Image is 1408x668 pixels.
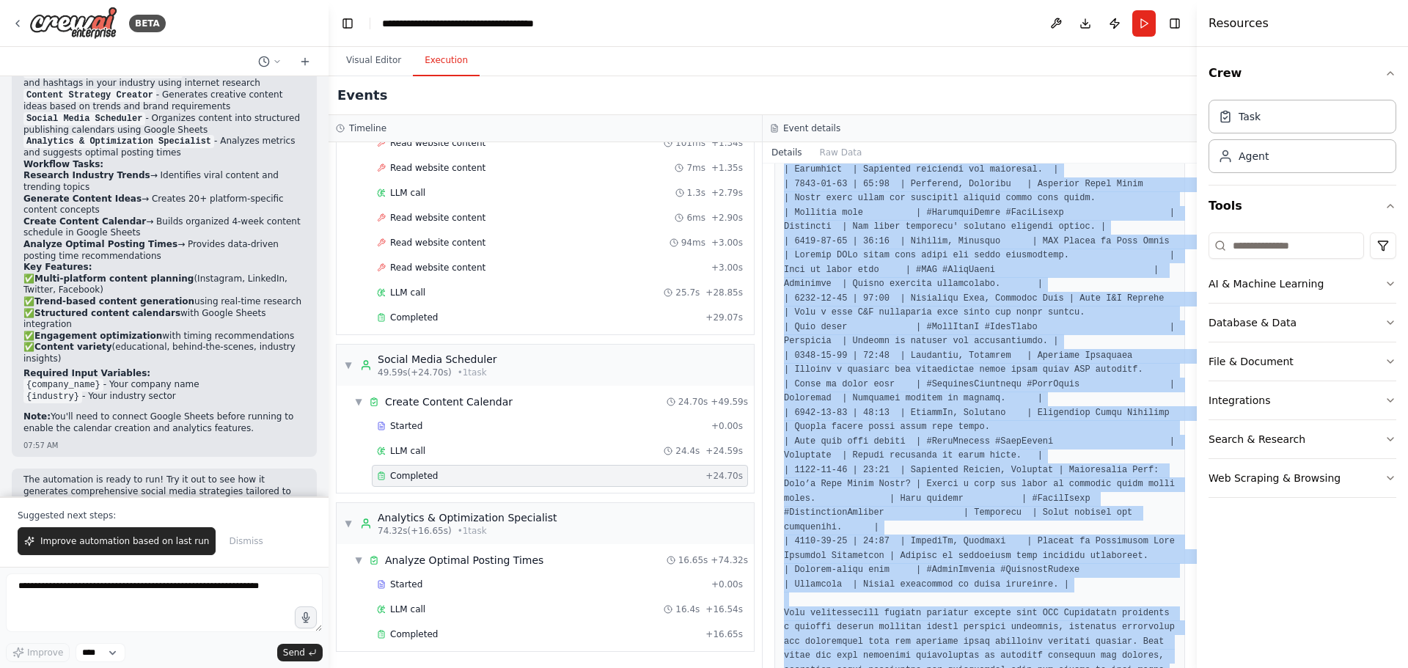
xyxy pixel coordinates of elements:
div: Search & Research [1209,432,1305,447]
span: LLM call [390,187,425,199]
strong: Content variety [34,342,112,352]
span: 16.65s [678,554,708,566]
strong: Structured content calendars [34,308,180,318]
button: Integrations [1209,381,1396,419]
span: 24.4s [675,445,700,457]
button: Dismiss [221,527,270,555]
code: {industry} [23,390,82,403]
span: + 2.79s [711,187,743,199]
button: Crew [1209,53,1396,94]
li: - Your company name [23,379,305,391]
strong: Engagement optimization [34,331,162,341]
span: + 74.32s [711,554,748,566]
span: Send [283,647,305,658]
div: Web Scraping & Browsing [1209,471,1341,485]
div: Tools [1209,227,1396,510]
div: Task [1239,109,1261,124]
strong: Key Features: [23,262,92,272]
span: LLM call [390,603,425,615]
div: BETA [129,15,166,32]
button: Tools [1209,186,1396,227]
button: Switch to previous chat [252,53,287,70]
div: AI & Machine Learning [1209,276,1324,291]
h3: Event details [783,122,840,134]
span: + 0.00s [711,579,743,590]
div: 07:57 AM [23,440,305,451]
button: File & Document [1209,342,1396,381]
code: Analytics & Optimization Specialist [23,135,214,148]
div: Create Content Calendar [385,394,513,409]
span: + 3.00s [711,237,743,249]
li: - Identifies trending topics and hashtags in your industry using internet research [23,66,305,89]
p: Suggested next steps: [18,510,311,521]
span: + 24.70s [705,470,743,482]
span: Read website content [390,137,485,149]
span: Started [390,579,422,590]
strong: Generate Content Ideas [23,194,142,204]
div: File & Document [1209,354,1294,369]
span: • 1 task [458,367,487,378]
span: Completed [390,628,438,640]
code: Content Strategy Creator [23,89,156,102]
span: Read website content [390,212,485,224]
code: {company_name} [23,378,103,392]
li: - Generates creative content ideas based on trends and brand requirements [23,89,305,113]
div: Analyze Optimal Posting Times [385,553,543,568]
span: + 49.59s [711,396,748,408]
div: Database & Data [1209,315,1297,330]
li: - Analyzes metrics and suggests optimal posting times [23,136,305,159]
span: Dismiss [229,535,263,547]
span: + 24.59s [705,445,743,457]
button: Click to speak your automation idea [295,606,317,628]
strong: Workflow Tasks: [23,159,103,169]
button: Hide left sidebar [337,13,358,34]
div: Social Media Scheduler [378,352,497,367]
strong: Analyze Optimal Posting Times [23,239,177,249]
strong: Required Input Variables: [23,368,150,378]
span: 74.32s (+16.65s) [378,525,452,537]
span: Read website content [390,262,485,274]
button: Hide right sidebar [1165,13,1185,34]
strong: Multi-platform content planning [34,274,194,284]
button: Raw Data [811,142,871,163]
p: The automation is ready to run! Try it out to see how it generates comprehensive social media str... [23,474,305,509]
span: 1.3s [687,187,705,199]
button: Send [277,644,323,661]
button: AI & Machine Learning [1209,265,1396,303]
span: Completed [390,470,438,482]
button: Details [763,142,811,163]
strong: Trend-based content generation [34,296,194,307]
span: 7ms [686,162,705,174]
span: LLM call [390,445,425,457]
button: Search & Research [1209,420,1396,458]
li: → Creates 20+ platform-specific content concepts [23,194,305,216]
span: Read website content [390,237,485,249]
span: 24.70s [678,396,708,408]
img: Logo [29,7,117,40]
span: + 2.90s [711,212,743,224]
button: Execution [413,45,480,76]
span: + 1.35s [711,162,743,174]
span: 6ms [686,212,705,224]
li: → Builds organized 4-week content schedule in Google Sheets [23,216,305,239]
span: + 29.07s [705,312,743,323]
span: + 16.65s [705,628,743,640]
p: ✅ (Instagram, LinkedIn, Twitter, Facebook) ✅ using real-time research ✅ with Google Sheets integr... [23,274,305,365]
span: ▼ [344,359,353,371]
span: + 16.54s [705,603,743,615]
button: Visual Editor [334,45,413,76]
span: 49.59s (+24.70s) [378,367,452,378]
span: ▼ [354,554,363,566]
h2: Events [337,85,387,106]
div: Crew [1209,94,1396,185]
span: Improve automation based on last run [40,535,209,547]
div: Agent [1239,149,1269,164]
li: → Identifies viral content and trending topics [23,170,305,193]
span: + 0.00s [711,420,743,432]
li: - Organizes content into structured publishing calendars using Google Sheets [23,113,305,136]
span: 94ms [681,237,705,249]
span: + 3.00s [711,262,743,274]
span: Improve [27,647,63,658]
button: Improve [6,643,70,662]
span: + 28.85s [705,287,743,298]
